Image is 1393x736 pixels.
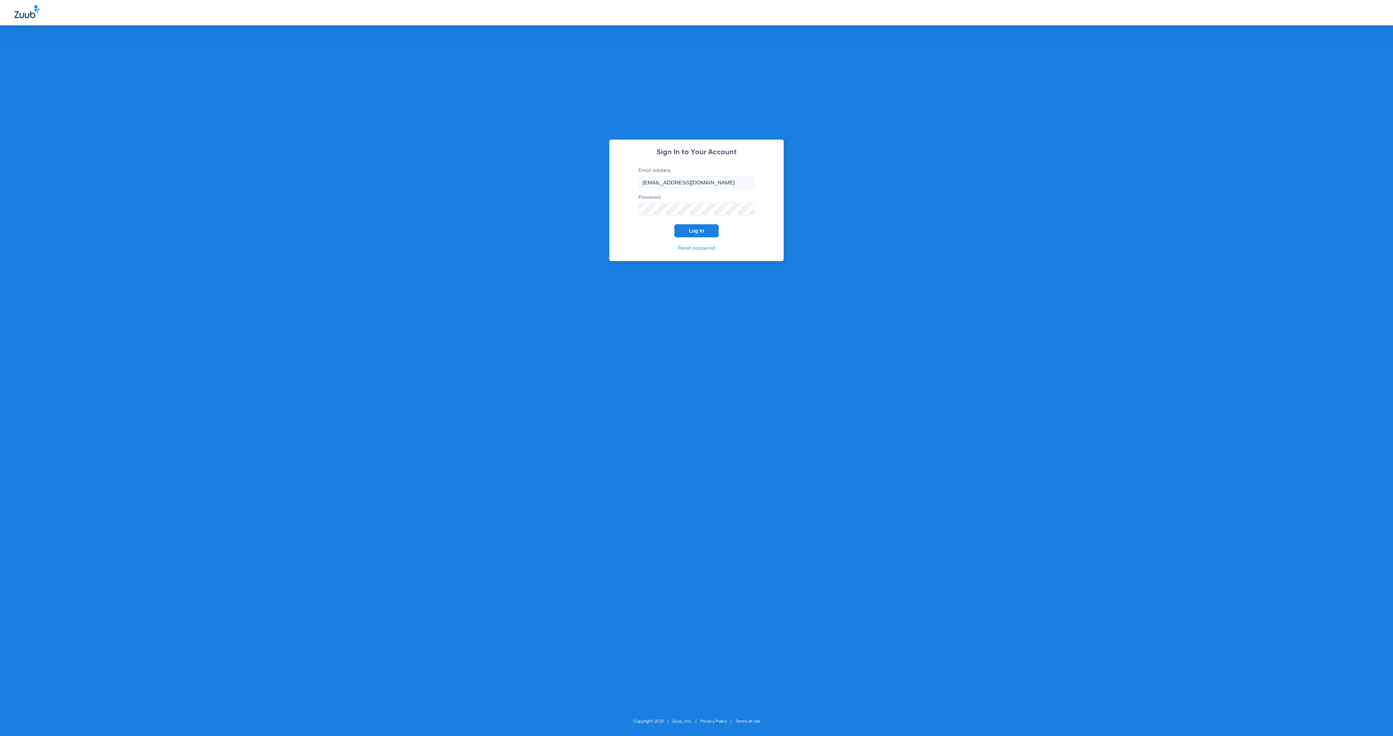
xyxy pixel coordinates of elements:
a: Reset password [678,246,715,251]
img: Zuub Logo [15,5,40,18]
button: Log In [674,224,719,237]
li: Zuub, Inc. [672,718,700,725]
input: Password [638,203,755,215]
label: Password [638,194,755,215]
li: Copyright 2025 [633,718,672,725]
h2: Sign In to Your Account [628,149,765,156]
a: Terms of Use [735,719,760,724]
span: Log In [689,228,704,234]
input: Email address [638,176,755,188]
a: Privacy Policy [700,719,727,724]
label: Email address [638,167,755,188]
